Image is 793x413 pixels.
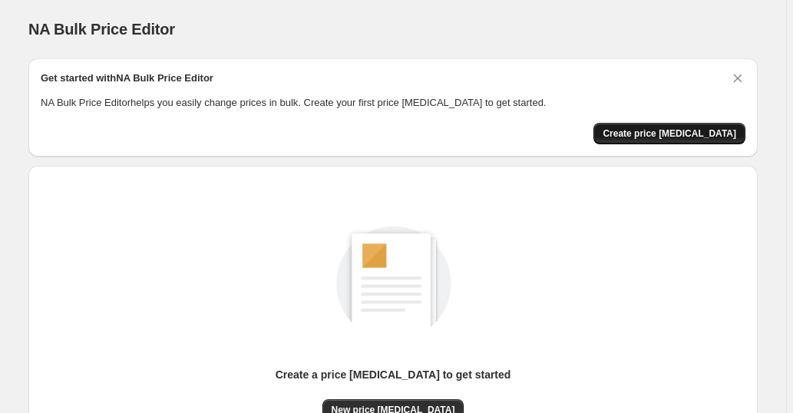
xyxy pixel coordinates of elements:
[41,95,745,111] p: NA Bulk Price Editor helps you easily change prices in bulk. Create your first price [MEDICAL_DAT...
[276,367,511,382] p: Create a price [MEDICAL_DATA] to get started
[730,71,745,86] button: Dismiss card
[28,21,175,38] span: NA Bulk Price Editor
[603,127,736,140] span: Create price [MEDICAL_DATA]
[593,123,745,144] button: Create price change job
[41,71,213,86] h2: Get started with NA Bulk Price Editor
